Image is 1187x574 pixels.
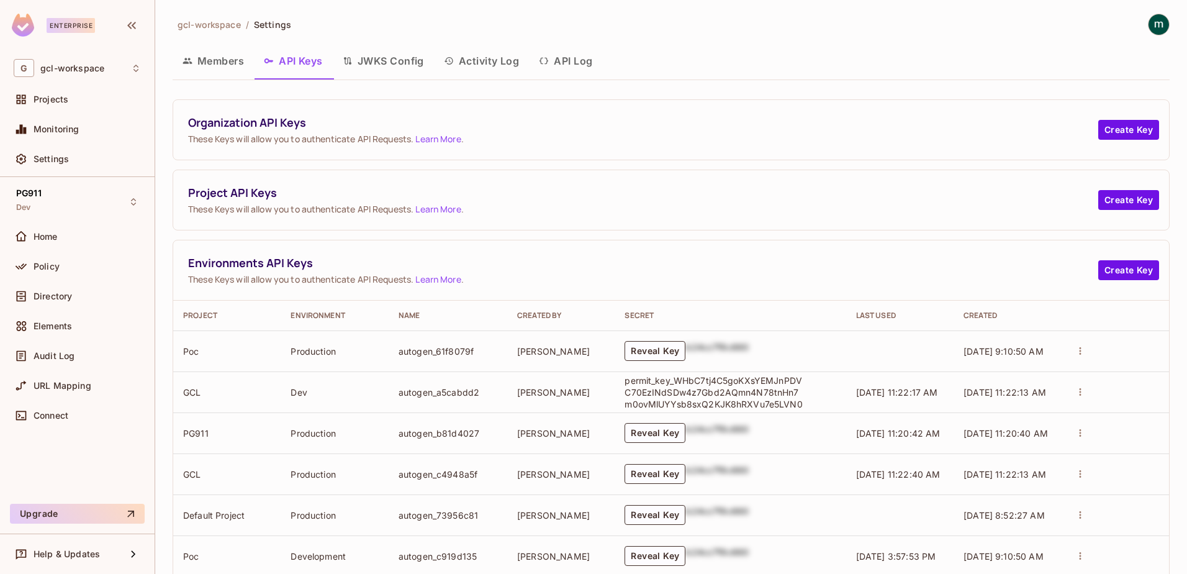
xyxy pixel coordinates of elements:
[507,330,615,371] td: [PERSON_NAME]
[1072,465,1089,483] button: actions
[173,45,254,76] button: Members
[856,311,944,321] div: Last Used
[16,188,42,198] span: PG911
[507,494,615,535] td: [PERSON_NAME]
[12,14,34,37] img: SReyMgAAAABJRU5ErkJggg==
[34,351,74,361] span: Audit Log
[399,311,497,321] div: Name
[964,387,1046,398] span: [DATE] 11:22:13 AM
[1072,342,1089,360] button: actions
[34,94,68,104] span: Projects
[183,311,271,321] div: Project
[507,412,615,453] td: [PERSON_NAME]
[1072,383,1089,401] button: actions
[34,232,58,242] span: Home
[188,133,1098,145] span: These Keys will allow you to authenticate API Requests. .
[34,291,72,301] span: Directory
[1149,14,1169,35] img: mathieu h
[415,203,461,215] a: Learn More
[856,387,938,398] span: [DATE] 11:22:17 AM
[40,63,104,73] span: Workspace: gcl-workspace
[34,124,79,134] span: Monitoring
[173,412,281,453] td: PG911
[173,453,281,494] td: GCL
[964,311,1051,321] div: Created
[685,546,749,566] div: b24cc7f8c660
[507,453,615,494] td: [PERSON_NAME]
[281,453,388,494] td: Production
[389,453,507,494] td: autogen_c4948a5f
[625,341,685,361] button: Reveal Key
[856,551,936,562] span: [DATE] 3:57:53 PM
[685,341,749,361] div: b24cc7f8c660
[389,330,507,371] td: autogen_61f8079f
[333,45,434,76] button: JWKS Config
[281,371,388,412] td: Dev
[188,115,1098,130] span: Organization API Keys
[964,346,1044,357] span: [DATE] 9:10:50 AM
[964,428,1048,439] span: [DATE] 11:20:40 AM
[281,412,388,453] td: Production
[34,549,100,559] span: Help & Updates
[1072,424,1089,442] button: actions
[434,45,530,76] button: Activity Log
[625,311,836,321] div: Secret
[1098,190,1159,210] button: Create Key
[529,45,602,76] button: API Log
[178,19,241,30] span: gcl-workspace
[173,371,281,412] td: GCL
[685,423,749,443] div: b24cc7f8c660
[685,505,749,525] div: b24cc7f8c660
[507,371,615,412] td: [PERSON_NAME]
[1098,260,1159,280] button: Create Key
[34,411,68,421] span: Connect
[1072,506,1089,524] button: actions
[964,469,1046,480] span: [DATE] 11:22:13 AM
[625,464,685,484] button: Reveal Key
[10,504,145,524] button: Upgrade
[47,18,95,33] div: Enterprise
[1072,547,1089,565] button: actions
[246,19,249,30] li: /
[281,330,388,371] td: Production
[625,505,685,525] button: Reveal Key
[517,311,605,321] div: Created By
[34,381,91,391] span: URL Mapping
[281,494,388,535] td: Production
[856,428,941,439] span: [DATE] 11:20:42 AM
[964,551,1044,562] span: [DATE] 9:10:50 AM
[173,494,281,535] td: Default Project
[389,412,507,453] td: autogen_b81d4027
[625,423,685,443] button: Reveal Key
[14,59,34,77] span: G
[16,203,30,212] span: Dev
[34,321,72,331] span: Elements
[188,255,1098,271] span: Environments API Keys
[34,262,60,271] span: Policy
[625,375,805,410] p: permit_key_WHbC7tj4C5goKXsYEMJnPDVC70EzINdSDw4z7Gbd2AQmn4N78tnHn7m0ovMlUYYsb8sxQ2KJK8hRXVu7e5LVN0
[856,469,941,480] span: [DATE] 11:22:40 AM
[625,546,685,566] button: Reveal Key
[291,311,378,321] div: Environment
[685,464,749,484] div: b24cc7f8c660
[254,45,333,76] button: API Keys
[173,330,281,371] td: Poc
[188,273,1098,285] span: These Keys will allow you to authenticate API Requests. .
[389,494,507,535] td: autogen_73956c81
[415,133,461,145] a: Learn More
[34,154,69,164] span: Settings
[188,185,1098,201] span: Project API Keys
[254,19,291,30] span: Settings
[188,203,1098,215] span: These Keys will allow you to authenticate API Requests. .
[415,273,461,285] a: Learn More
[389,371,507,412] td: autogen_a5cabdd2
[964,510,1045,521] span: [DATE] 8:52:27 AM
[1098,120,1159,140] button: Create Key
